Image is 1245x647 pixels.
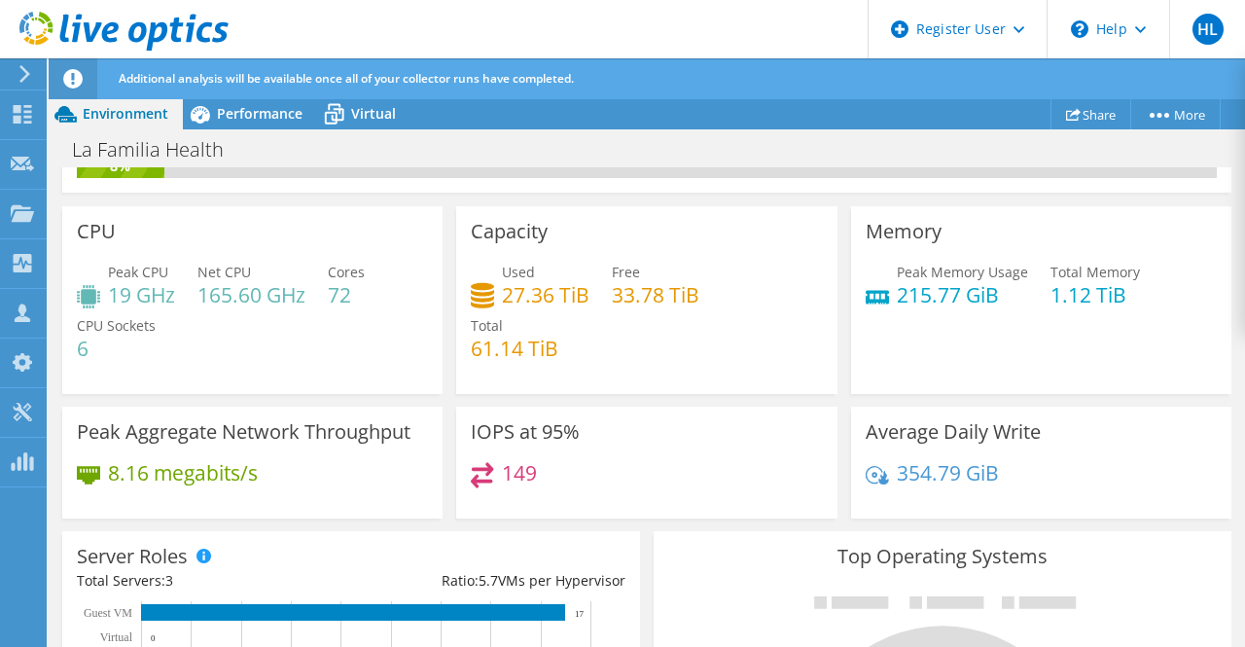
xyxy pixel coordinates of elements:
span: Peak Memory Usage [897,263,1028,281]
span: Used [502,263,535,281]
text: 17 [575,609,585,619]
h4: 1.12 TiB [1050,284,1140,306]
h4: 354.79 GiB [897,462,999,484]
h3: CPU [77,221,116,242]
div: Ratio: VMs per Hypervisor [351,570,625,592]
span: 3 [165,571,173,590]
h4: 72 [328,284,365,306]
h3: IOPS at 95% [471,421,580,443]
h3: Memory [866,221,942,242]
text: Virtual [100,630,133,644]
a: Share [1050,99,1131,129]
span: Additional analysis will be available once all of your collector runs have completed. [119,70,574,87]
svg: \n [1071,20,1088,38]
span: Cores [328,263,365,281]
h4: 149 [502,462,537,484]
h4: 8.16 megabits/s [108,462,258,484]
h4: 61.14 TiB [471,338,558,359]
span: Net CPU [197,263,251,281]
span: HL [1192,14,1224,45]
h3: Average Daily Write [866,421,1041,443]
span: Total [471,316,503,335]
h1: La Familia Health [63,139,254,161]
text: Guest VM [84,606,132,620]
h3: Capacity [471,221,548,242]
span: Peak CPU [108,263,168,281]
text: 0 [151,633,156,643]
h3: Server Roles [77,546,188,567]
span: Virtual [351,104,396,123]
a: More [1130,99,1221,129]
h4: 33.78 TiB [612,284,699,306]
span: Total Memory [1050,263,1140,281]
span: 5.7 [479,571,498,590]
h4: 6 [77,338,156,359]
h4: 27.36 TiB [502,284,589,306]
span: Free [612,263,640,281]
h3: Top Operating Systems [668,546,1217,567]
h4: 165.60 GHz [197,284,305,306]
h4: 19 GHz [108,284,175,306]
div: Total Servers: [77,570,351,592]
h3: Peak Aggregate Network Throughput [77,421,410,443]
h4: 215.77 GiB [897,284,1028,306]
span: Environment [83,104,168,123]
span: Performance [217,104,302,123]
span: CPU Sockets [77,316,156,335]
